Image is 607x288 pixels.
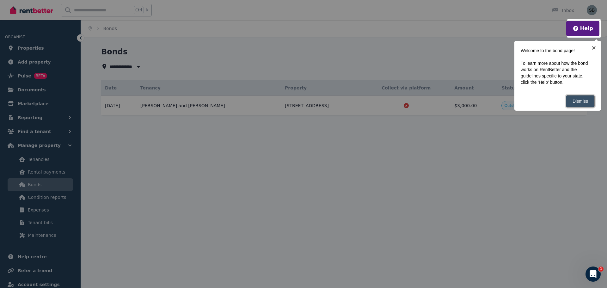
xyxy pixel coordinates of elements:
[566,95,595,107] a: Dismiss
[573,25,593,32] button: Help
[521,60,591,85] p: To learn more about how the bond works on RentBetter and the guidelines specific to your state, c...
[587,41,601,55] a: ×
[586,267,601,282] iframe: Intercom live chat
[598,267,604,272] span: 1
